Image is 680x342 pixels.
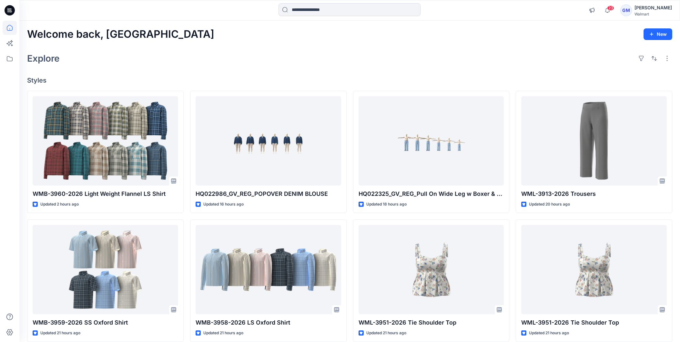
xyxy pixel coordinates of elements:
[634,12,672,16] div: Walmart
[359,318,504,327] p: WML-3951-2026 Tie Shoulder Top
[521,318,667,327] p: WML-3951-2026 Tie Shoulder Top
[521,225,667,314] a: WML-3951-2026 Tie Shoulder Top
[359,96,504,186] a: HQ022325_GV_REG_Pull On Wide Leg w Boxer & Side Stripe
[607,5,614,11] span: 23
[203,201,244,208] p: Updated 16 hours ago
[27,76,672,84] h4: Styles
[27,28,214,40] h2: Welcome back, [GEOGRAPHIC_DATA]
[620,5,632,16] div: GM
[359,189,504,198] p: HQ022325_GV_REG_Pull On Wide Leg w Boxer & Side Stripe
[359,225,504,314] a: WML-3951-2026 Tie Shoulder Top
[366,201,407,208] p: Updated 18 hours ago
[196,189,341,198] p: HQ022986_GV_REG_POPOVER DENIM BLOUSE
[33,96,178,186] a: WMB-3960-2026 Light Weight Flannel LS Shirt
[196,225,341,314] a: WMB-3958-2026 LS Oxford Shirt
[196,318,341,327] p: WMB-3958-2026 LS Oxford Shirt
[33,189,178,198] p: WMB-3960-2026 Light Weight Flannel LS Shirt
[644,28,672,40] button: New
[529,330,569,337] p: Updated 21 hours ago
[196,96,341,186] a: HQ022986_GV_REG_POPOVER DENIM BLOUSE
[634,4,672,12] div: [PERSON_NAME]
[27,53,60,64] h2: Explore
[366,330,406,337] p: Updated 21 hours ago
[40,330,80,337] p: Updated 21 hours ago
[203,330,243,337] p: Updated 21 hours ago
[529,201,570,208] p: Updated 20 hours ago
[521,96,667,186] a: WML-3913-2026 Trousers
[33,318,178,327] p: WMB-3959-2026 SS Oxford Shirt
[521,189,667,198] p: WML-3913-2026 Trousers
[33,225,178,314] a: WMB-3959-2026 SS Oxford Shirt
[40,201,79,208] p: Updated 2 hours ago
